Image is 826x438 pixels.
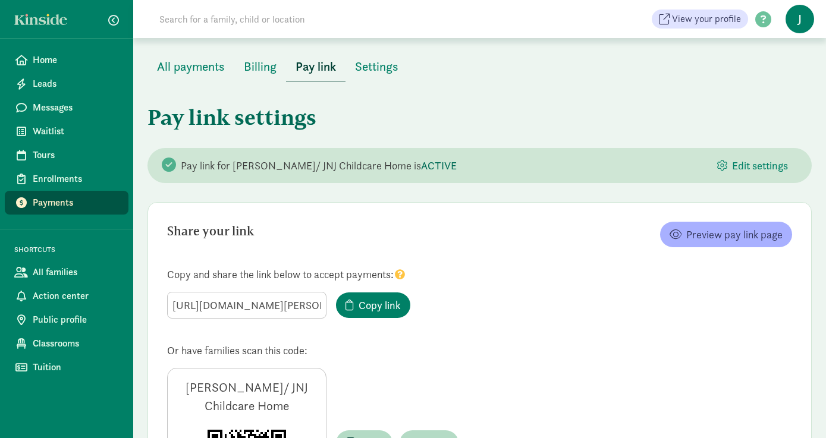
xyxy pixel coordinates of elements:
[767,381,826,438] iframe: Chat Widget
[33,265,119,279] span: All families
[336,292,410,318] button: Copy link
[33,77,119,91] span: Leads
[686,226,783,242] span: Preview pay link page
[33,124,119,138] span: Waitlist
[786,5,814,33] span: J
[33,148,119,162] span: Tours
[421,159,457,172] span: ACTIVE
[5,143,128,167] a: Tours
[355,57,398,76] span: Settings
[147,60,234,74] a: All payments
[234,52,286,81] button: Billing
[167,266,792,282] div: Copy and share the link below to accept payments:
[244,57,277,76] span: Billing
[5,260,128,284] a: All families
[652,10,748,29] a: View your profile
[359,297,401,313] span: Copy link
[33,100,119,115] span: Messages
[5,191,128,215] a: Payments
[33,196,119,210] span: Payments
[5,167,128,191] a: Enrollments
[5,284,128,308] a: Action center
[33,53,119,67] span: Home
[286,60,346,74] a: Pay link
[5,332,128,355] a: Classrooms
[707,153,797,178] button: Edit settings
[732,157,788,174] span: Edit settings
[234,60,286,74] a: Billing
[5,72,128,96] a: Leads
[33,336,119,351] span: Classrooms
[33,172,119,186] span: Enrollments
[152,7,486,31] input: Search for a family, child or location
[5,96,128,119] a: Messages
[346,52,408,81] button: Settings
[181,157,707,174] div: Pay link for [PERSON_NAME]/ JNJ Childcare Home is
[157,57,225,76] span: All payments
[147,96,478,138] h1: Pay link settings
[5,308,128,332] a: Public profile
[33,360,119,374] span: Tuition
[346,60,408,74] a: Settings
[660,222,792,247] a: Preview pay link page
[33,313,119,327] span: Public profile
[672,12,741,26] span: View your profile
[286,52,346,81] button: Pay link
[5,355,128,379] a: Tuition
[147,52,234,81] button: All payments
[5,119,128,143] a: Waitlist
[5,48,128,72] a: Home
[33,289,119,303] span: Action center
[296,57,336,76] span: Pay link
[167,222,480,247] div: Share your link
[167,342,792,358] div: Or have families scan this code:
